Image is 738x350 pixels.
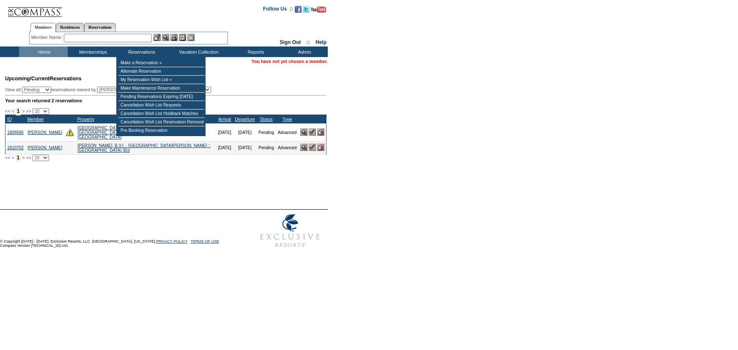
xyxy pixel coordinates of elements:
span: > [22,155,25,160]
img: Reservations [179,34,186,41]
td: Pending [257,123,276,141]
img: View Reservation [300,144,307,151]
span: 1 [16,107,21,115]
span: < [11,109,14,114]
td: [DATE] [216,123,233,141]
td: Reports [230,46,279,57]
td: Pending Reservations Expiring [DATE] [118,93,205,101]
img: Exclusive Resorts [252,210,328,252]
span: Reservations [5,76,82,82]
span: Upcoming/Current [5,76,49,82]
div: Your search returned 2 reservations [5,98,326,103]
span: >> [26,155,31,160]
a: Departure [235,117,255,122]
span: << [5,109,10,114]
img: Subscribe to our YouTube Channel [311,6,326,13]
div: Member Name: [31,34,64,41]
span: << [5,155,10,160]
img: Confirm Reservation [309,144,316,151]
img: Follow us on Twitter [303,6,310,13]
a: TERMS OF USE [191,239,219,243]
span: < [11,155,14,160]
td: Vacation Collection [165,46,230,57]
span: :: [307,39,310,45]
a: Sign Out [280,39,301,45]
a: Members [30,23,56,32]
span: > [22,109,25,114]
span: 1 [16,153,21,162]
span: You have not yet chosen a member. [252,59,328,64]
td: [DATE] [216,141,233,154]
img: View [162,34,169,41]
td: Cancellation Wish List Holdback Matches [118,109,205,118]
td: Follow Us :: [263,5,293,15]
td: Advanced [276,123,298,141]
a: Follow us on Twitter [303,8,310,14]
td: Alternate Reservation [118,67,205,76]
a: PRIVACY POLICY [156,239,187,243]
td: My Reservation Wish List » [118,76,205,84]
a: ID [7,117,12,122]
a: Status [260,117,272,122]
span: >> [26,109,31,114]
a: 1810702 [7,145,24,150]
img: View Reservation [300,129,307,136]
a: [PERSON_NAME] [27,130,62,135]
a: Subscribe to our YouTube Channel [311,8,326,14]
td: Advanced [276,141,298,154]
img: Confirm Reservation [309,129,316,136]
td: Cancellation Wish List Reservation Removal [118,118,205,126]
a: Arrival [218,117,231,122]
a: Residences [56,23,84,32]
td: [DATE] [233,123,256,141]
td: Cancellation Wish List Requests [118,101,205,109]
img: b_edit.gif [154,34,161,41]
img: Impersonate [170,34,178,41]
td: Pre-Booking Reservation [118,126,205,134]
a: [PERSON_NAME], B.V.I. - [GEOGRAPHIC_DATA][PERSON_NAME] :: [GEOGRAPHIC_DATA] 303 [77,143,211,153]
td: Memberships [68,46,116,57]
img: Cancel Reservation [317,144,324,151]
a: Type [283,117,292,122]
td: Make a Reservation » [118,59,205,67]
a: [PERSON_NAME] [27,145,62,150]
div: View all: reservations owned by: [5,87,215,93]
td: Home [19,46,68,57]
img: Become our fan on Facebook [295,6,302,13]
td: Reservations [116,46,165,57]
a: 1808586 [7,130,24,135]
td: Pending [257,141,276,154]
a: Reservations [84,23,116,32]
td: Make Maintenance Reservation [118,84,205,93]
a: Become our fan on Facebook [295,8,302,14]
a: Help [316,39,326,45]
a: Property [77,117,94,122]
img: b_calculator.gif [187,34,195,41]
img: Cancel Reservation [317,129,324,136]
img: There are insufficient days and/or tokens to cover this reservation [66,129,74,136]
td: [DATE] [233,141,256,154]
a: [GEOGRAPHIC_DATA], [GEOGRAPHIC_DATA] - [GEOGRAPHIC_DATA], [GEOGRAPHIC_DATA] :: [GEOGRAPHIC_DATA] [77,126,171,139]
a: Member [27,117,44,122]
td: Admin [279,46,328,57]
